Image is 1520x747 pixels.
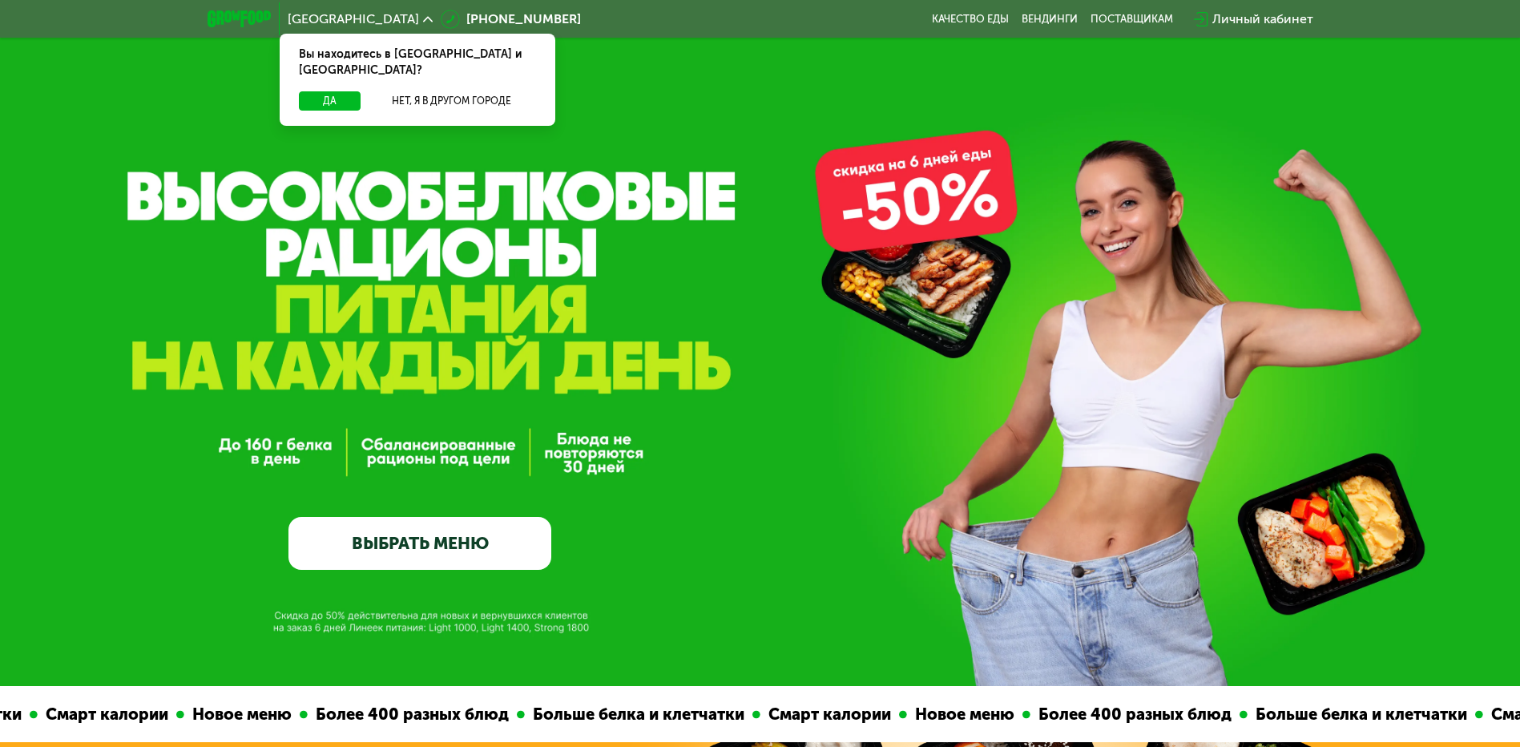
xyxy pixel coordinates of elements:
a: Вендинги [1022,13,1078,26]
div: Более 400 разных блюд [304,702,514,727]
div: Смарт калории [757,702,896,727]
div: Смарт калории [34,702,173,727]
div: Больше белка и клетчатки [1244,702,1472,727]
div: Более 400 разных блюд [1027,702,1236,727]
div: Новое меню [181,702,296,727]
a: ВЫБРАТЬ МЕНЮ [288,517,551,570]
div: Личный кабинет [1212,10,1313,29]
a: [PHONE_NUMBER] [441,10,581,29]
div: поставщикам [1091,13,1173,26]
button: Да [299,91,361,111]
span: [GEOGRAPHIC_DATA] [288,13,419,26]
div: Новое меню [904,702,1019,727]
a: Качество еды [932,13,1009,26]
div: Больше белка и клетчатки [522,702,749,727]
div: Вы находитесь в [GEOGRAPHIC_DATA] и [GEOGRAPHIC_DATA]? [280,34,555,91]
button: Нет, я в другом городе [367,91,536,111]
